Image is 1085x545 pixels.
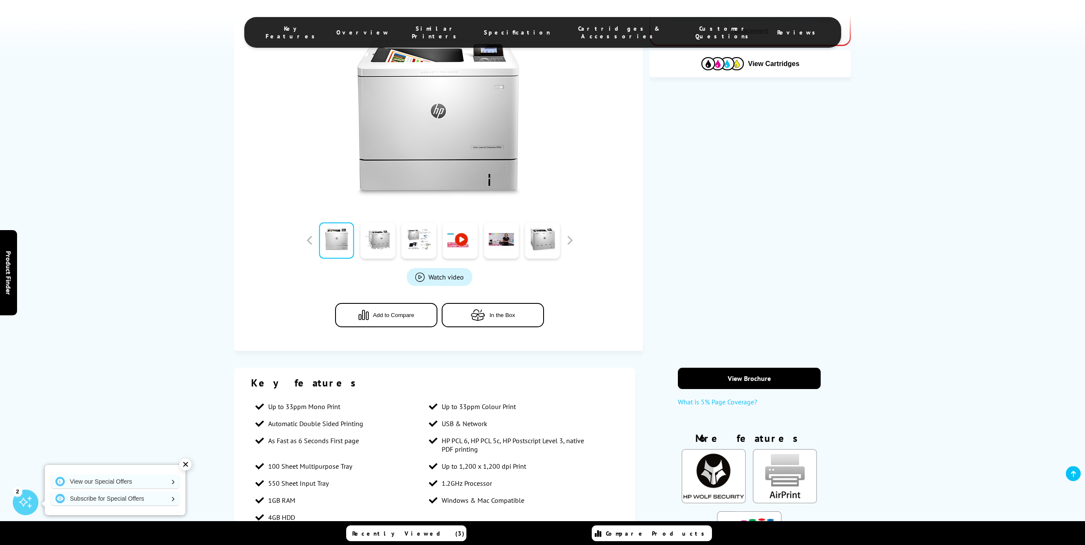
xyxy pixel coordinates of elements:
a: Recently Viewed (3) [346,525,466,541]
span: As Fast as 6 Seconds First page [268,436,359,445]
button: In the Box [442,303,544,327]
a: View our Special Offers [51,475,179,488]
img: AirPrint [753,449,817,503]
button: Add to Compare [335,303,437,327]
span: 1.2GHz Processor [442,479,492,487]
span: HP PCL 6, HP PCL 5c, HP Postscript Level 3, native PDF printing [442,436,594,453]
span: Up to 33ppm Mono Print [268,402,340,411]
img: HP Color LaserJet Enterprise M552dn [356,35,523,202]
span: Windows & Mac Compatible [442,496,524,505]
span: 550 Sheet Input Tray [268,479,329,487]
a: Compare Products [592,525,712,541]
span: Key Features [266,25,319,40]
span: View Cartridges [748,60,800,68]
div: More features [678,432,820,449]
span: 4GB HDD [268,513,295,522]
span: Product Finder [4,251,13,294]
span: Overview [336,29,389,36]
span: Up to 33ppm Colour Print [442,402,516,411]
button: View Cartridges [656,57,845,71]
a: Subscribe for Special Offers [51,492,179,505]
span: Reviews [777,29,820,36]
img: HP Wolf Enterprise Security [682,449,746,503]
a: View Brochure [678,368,820,389]
span: Compare Products [606,530,709,537]
span: 1GB RAM [268,496,295,505]
span: Specification [484,29,550,36]
span: USB & Network [442,419,487,428]
span: Add to Compare [373,312,414,318]
div: 2 [13,487,22,496]
a: Product_All_Videos [407,268,472,286]
span: Similar Printers [406,25,467,40]
span: Cartridges & Accessories [567,25,671,40]
span: Customer Questions [688,25,760,40]
span: Up to 1,200 x 1,200 dpi Print [442,462,526,470]
a: KeyFeatureModal334 [682,496,746,505]
div: ✕ [179,458,191,470]
img: Cartridges [701,57,744,70]
div: Key features [251,376,618,389]
span: Recently Viewed (3) [352,530,465,537]
span: 100 Sheet Multipurpose Tray [268,462,352,470]
span: Automatic Double Sided Printing [268,419,363,428]
span: In the Box [489,312,515,318]
a: What is 5% Page Coverage? [678,398,820,410]
a: KeyFeatureModal85 [753,496,817,505]
span: Watch video [428,273,464,281]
